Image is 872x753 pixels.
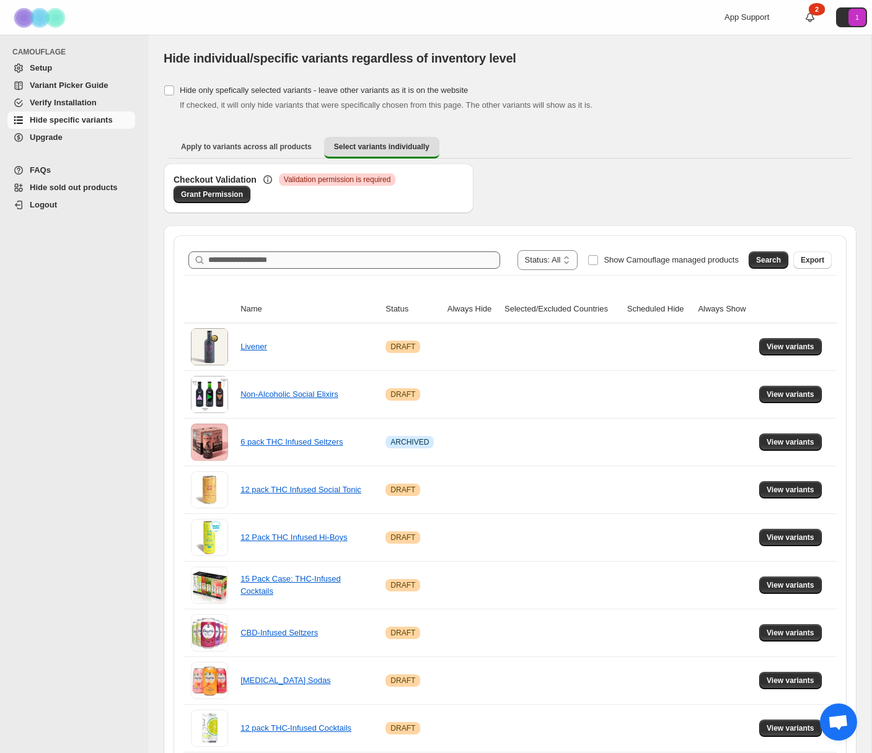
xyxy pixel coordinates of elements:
a: Grant Permission [174,186,250,203]
span: View variants [767,437,814,447]
button: View variants [759,481,822,498]
button: Export [793,251,832,269]
span: View variants [767,533,814,542]
span: CAMOUFLAGE [12,47,140,57]
button: Search [749,251,788,269]
th: Scheduled Hide [623,295,695,323]
span: Export [801,255,824,265]
a: Hide sold out products [7,179,135,196]
button: View variants [759,338,822,355]
span: Upgrade [30,133,63,142]
button: View variants [759,529,822,546]
button: Apply to variants across all products [171,137,322,157]
th: Status [382,295,443,323]
img: 12 pack THC-Infused Cocktails [191,710,228,747]
span: Hide individual/specific variants regardless of inventory level [164,51,516,65]
span: View variants [767,723,814,733]
a: Hide specific variants [7,111,135,129]
img: Non-Alcoholic Social Elixirs [191,376,228,413]
span: Grant Permission [181,189,243,199]
button: View variants [759,386,822,403]
span: ARCHIVED [390,437,429,447]
img: Livener [191,328,228,365]
span: DRAFT [390,390,415,399]
button: View variants [759,433,822,451]
span: DRAFT [390,533,415,542]
button: View variants [759,672,822,689]
span: Apply to variants across all products [181,142,312,152]
th: Name [237,295,382,323]
button: Select variants individually [324,137,439,159]
img: Camouflage [10,1,72,35]
span: Hide only spefically selected variants - leave other variants as it is on the website [180,85,468,95]
span: FAQs [30,165,51,175]
span: DRAFT [390,485,415,495]
a: Upgrade [7,129,135,146]
span: View variants [767,628,814,638]
span: DRAFT [390,723,415,733]
span: DRAFT [390,628,415,638]
span: Variant Picker Guide [30,81,108,90]
span: If checked, it will only hide variants that were specifically chosen from this page. The other va... [180,100,592,110]
span: Select variants individually [334,142,429,152]
button: View variants [759,624,822,642]
a: 2 [804,11,816,24]
img: 6 pack THC Infused Seltzers [191,424,228,461]
span: Hide sold out products [30,183,118,192]
button: Avatar with initials 1 [836,7,867,27]
a: Logout [7,196,135,214]
span: Avatar with initials 1 [848,9,866,26]
span: DRAFT [390,580,415,590]
a: Setup [7,59,135,77]
div: Open chat [820,703,857,741]
span: View variants [767,390,814,399]
span: Setup [30,63,52,72]
span: View variants [767,342,814,352]
a: 12 pack THC Infused Social Tonic [240,485,361,494]
span: View variants [767,580,814,590]
a: 6 pack THC Infused Seltzers [240,437,343,446]
img: 12 pack THC Infused Social Tonic [191,471,228,508]
a: 15 Pack Case: THC-Infused Cocktails [240,574,341,596]
span: Search [756,255,781,265]
span: Hide specific variants [30,115,113,124]
a: Non-Alcoholic Social Elixirs [240,390,338,399]
th: Selected/Excluded Countries [501,295,623,323]
button: View variants [759,577,822,594]
a: Livener [240,342,267,351]
a: Verify Installation [7,94,135,111]
a: 12 Pack THC Infused Hi-Boys [240,533,347,542]
th: Always Hide [444,295,501,323]
a: FAQs [7,162,135,179]
a: 12 pack THC-Infused Cocktails [240,723,351,733]
img: CBD-Infused Seltzers [191,614,228,651]
span: Logout [30,200,57,209]
span: View variants [767,485,814,495]
img: 12 Pack THC Infused Hi-Boys [191,519,228,556]
span: View variants [767,676,814,686]
img: 15 Pack Case: THC-Infused Cocktails [191,567,228,604]
button: View variants [759,720,822,737]
span: App Support [724,12,769,22]
span: DRAFT [390,676,415,686]
div: 2 [809,3,825,15]
span: Validation permission is required [284,175,391,185]
a: [MEDICAL_DATA] Sodas [240,676,330,685]
a: Variant Picker Guide [7,77,135,94]
span: Show Camouflage managed products [604,255,739,264]
th: Always Show [694,295,755,323]
text: 1 [855,14,859,21]
span: Verify Installation [30,98,97,107]
a: CBD-Infused Seltzers [240,628,318,637]
span: DRAFT [390,342,415,352]
h3: Checkout Validation [174,173,257,186]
